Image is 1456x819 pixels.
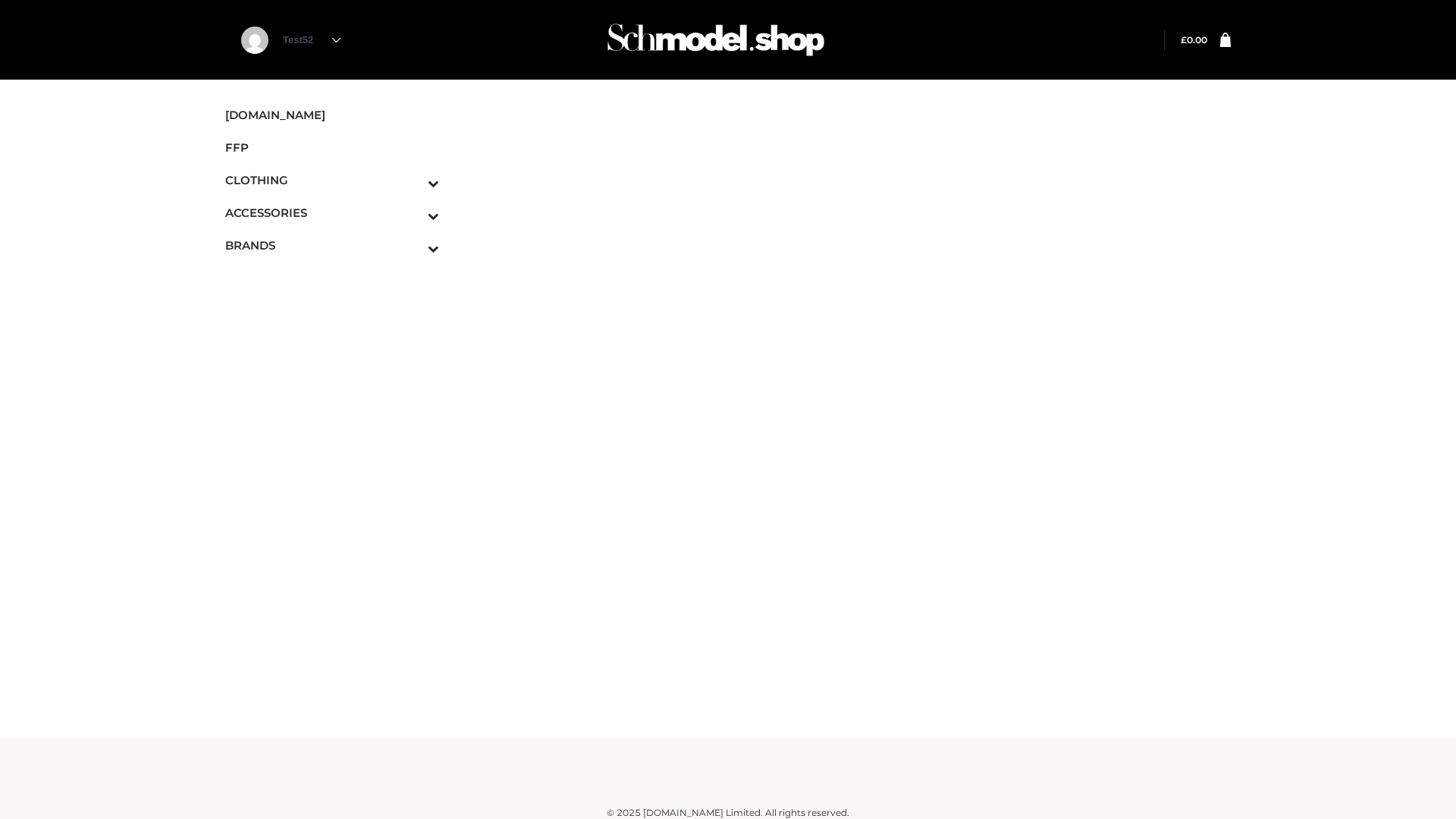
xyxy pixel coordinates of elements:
a: BRANDSToggle Submenu [225,229,439,262]
a: ACCESSORIESToggle Submenu [225,196,439,229]
button: Toggle Submenu [386,196,439,229]
a: CLOTHINGToggle Submenu [225,164,439,196]
a: Test52 [283,34,340,45]
bdi: 0.00 [1181,34,1207,45]
span: [DOMAIN_NAME] [225,106,439,124]
span: ACCESSORIES [225,204,439,221]
a: £0.00 [1181,34,1207,45]
span: FFP [225,139,439,156]
span: £ [1181,34,1187,45]
span: BRANDS [225,237,439,254]
img: Schmodel Admin 964 [602,10,830,70]
a: [DOMAIN_NAME] [225,99,439,131]
span: CLOTHING [225,171,439,189]
button: Toggle Submenu [386,229,439,262]
a: FFP [225,131,439,164]
button: Toggle Submenu [386,164,439,196]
